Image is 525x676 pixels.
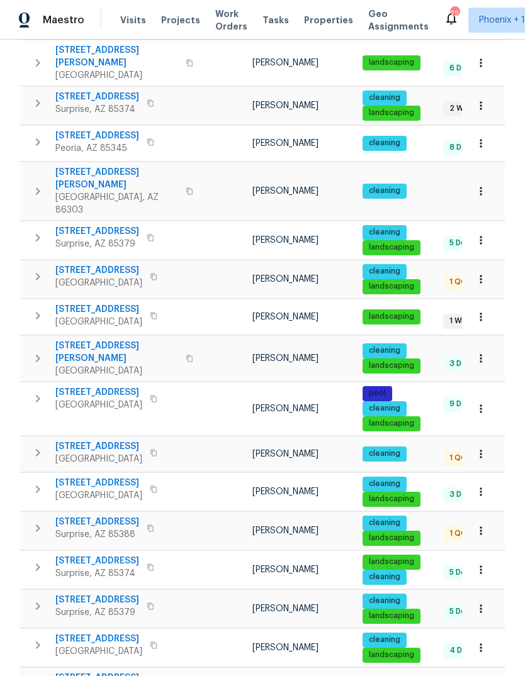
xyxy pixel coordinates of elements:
div: 22 [450,8,459,20]
span: [PERSON_NAME] [252,187,319,196]
span: 5 Done [444,567,480,578]
span: [STREET_ADDRESS] [55,516,139,528]
span: pool [364,388,391,399]
span: landscaping [364,650,419,660]
span: Surprise, AZ 85374 [55,103,139,116]
span: [GEOGRAPHIC_DATA] [55,489,142,502]
span: cleaning [364,448,405,459]
span: [PERSON_NAME] [252,565,319,574]
span: landscaping [364,557,419,567]
span: cleaning [364,596,405,606]
span: [PERSON_NAME] [252,58,319,67]
span: cleaning [364,572,405,582]
span: 1 QC [444,277,471,287]
span: Phoenix + 1 [479,14,525,26]
span: Visits [120,14,146,26]
span: [STREET_ADDRESS] [55,594,139,606]
span: landscaping [364,611,419,621]
span: [STREET_ADDRESS] [55,555,139,567]
span: landscaping [364,57,419,68]
span: [STREET_ADDRESS] [55,264,142,277]
span: landscaping [364,242,419,253]
span: cleaning [364,518,405,528]
span: 5 Done [444,238,480,248]
span: Peoria, AZ 85345 [55,142,139,155]
span: 1 QC [444,528,471,539]
span: 1 QC [444,453,471,463]
span: landscaping [364,108,419,118]
span: [GEOGRAPHIC_DATA] [55,277,142,289]
span: Maestro [43,14,84,26]
span: [STREET_ADDRESS] [55,303,142,316]
span: [PERSON_NAME] [252,139,319,148]
span: cleaning [364,403,405,414]
span: [PERSON_NAME] [252,354,319,363]
span: cleaning [364,479,405,489]
span: 9 Done [444,399,481,409]
span: Projects [161,14,200,26]
span: [GEOGRAPHIC_DATA] [55,453,142,465]
span: Surprise, AZ 85379 [55,238,139,250]
span: 2 WIP [444,103,475,114]
span: landscaping [364,418,419,429]
span: Properties [304,14,353,26]
span: 5 Done [444,606,480,617]
span: 3 Done [444,358,481,369]
span: Surprise, AZ 85374 [55,567,139,580]
span: [PERSON_NAME] [252,604,319,613]
span: [PERSON_NAME] [252,404,319,413]
span: 4 Done [444,645,482,656]
span: [PERSON_NAME] [252,313,319,321]
span: [GEOGRAPHIC_DATA] [55,69,178,82]
span: Surprise, AZ 85388 [55,528,139,541]
span: Tasks [262,16,289,25]
span: [STREET_ADDRESS] [55,386,142,399]
span: [PERSON_NAME] [252,101,319,110]
span: [STREET_ADDRESS] [55,633,142,645]
span: 8 Done [444,142,481,153]
span: [PERSON_NAME] [252,236,319,245]
span: [STREET_ADDRESS] [55,130,139,142]
span: cleaning [364,266,405,277]
span: [PERSON_NAME] [252,487,319,496]
span: landscaping [364,494,419,504]
span: [GEOGRAPHIC_DATA] [55,365,178,377]
span: Geo Assignments [368,8,429,33]
span: cleaning [364,345,405,356]
span: cleaning [364,92,405,103]
span: landscaping [364,281,419,292]
span: [STREET_ADDRESS] [55,91,139,103]
span: [GEOGRAPHIC_DATA] [55,399,142,411]
span: [STREET_ADDRESS][PERSON_NAME] [55,166,178,191]
span: [STREET_ADDRESS][PERSON_NAME] [55,340,178,365]
span: cleaning [364,186,405,196]
span: 3 Done [444,489,481,500]
span: landscaping [364,360,419,371]
span: 6 Done [444,63,481,74]
span: landscaping [364,311,419,322]
span: 1 WIP [444,316,473,326]
span: [PERSON_NAME] [252,643,319,652]
span: [STREET_ADDRESS][PERSON_NAME] [55,44,178,69]
span: [GEOGRAPHIC_DATA], AZ 86303 [55,191,178,216]
span: cleaning [364,227,405,238]
span: [PERSON_NAME] [252,526,319,535]
span: [PERSON_NAME] [252,450,319,458]
span: cleaning [364,634,405,645]
span: Surprise, AZ 85379 [55,606,139,619]
span: [PERSON_NAME] [252,275,319,284]
span: [STREET_ADDRESS] [55,225,139,238]
span: landscaping [364,533,419,543]
span: [STREET_ADDRESS] [55,477,142,489]
span: [GEOGRAPHIC_DATA] [55,316,142,328]
span: [STREET_ADDRESS] [55,440,142,453]
span: [GEOGRAPHIC_DATA] [55,645,142,658]
span: cleaning [364,138,405,148]
span: Work Orders [215,8,247,33]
